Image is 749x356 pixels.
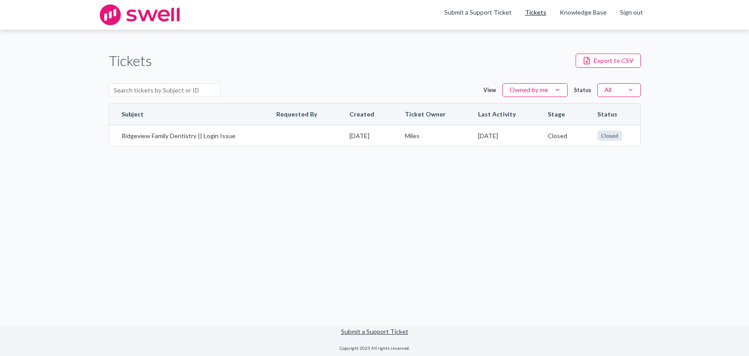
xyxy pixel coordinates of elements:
[444,8,512,16] a: Submit a Support Ticket
[525,8,546,17] a: Tickets
[535,125,585,147] td: Closed
[264,104,337,125] th: Requested By
[597,131,622,141] span: Closed
[337,125,392,147] td: [DATE]
[438,8,650,22] ul: Main menu
[392,104,466,125] th: Ticket Owner
[337,104,392,125] th: Created
[100,4,180,25] img: swell
[620,8,643,17] a: Sign out
[109,83,220,97] input: Search tickets by Subject or ID
[466,104,535,125] th: Last Activity
[483,86,496,94] label: View
[466,125,535,147] td: [DATE]
[535,104,585,125] th: Stage
[518,8,650,22] div: Navigation Menu
[597,83,641,97] button: All
[502,83,568,97] button: Owned by me
[574,86,591,94] label: Status
[705,313,749,356] iframe: Chat Widget
[585,104,640,125] th: Status
[109,104,264,125] th: Subject
[341,328,408,335] a: Submit a Support Ticket
[438,8,650,22] nav: Swell CX Support
[576,54,641,68] button: Export to CSV
[560,8,607,17] a: Knowledge Base
[405,132,453,140] span: Miles
[109,51,152,71] h1: Tickets
[122,132,251,140] a: Ridgeview Family Dentistry || Login Issue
